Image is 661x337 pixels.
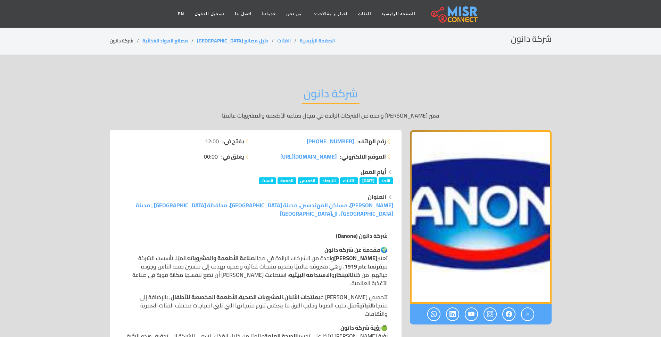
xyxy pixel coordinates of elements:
span: الخميس [298,177,319,184]
strong: الاستدامة البيئية [289,270,331,280]
p: 🌍 تعتبر واحدة من الشركات الرائدة في مجال عالميًا. تأسست الشركة في ، وهي معروفة عالميًا بتقديم منت... [124,246,388,287]
p: تتخصص [PERSON_NAME] في ، ، ، بالإضافة إلى منتجات مثل حليب الصويا وحليب اللوز، ما يعكس تنوع منتجات... [124,293,388,318]
h2: شركة دانون [511,34,552,44]
span: السبت [259,177,276,184]
span: الثلاثاء [340,177,358,184]
strong: أيام العمل [361,167,386,177]
span: [DOMAIN_NAME][URL] [280,151,337,162]
strong: صناعة الأطعمة والمشروبات [190,253,255,263]
span: 00:00 [204,152,218,161]
span: الأحد [379,177,393,184]
a: من نحن [281,7,307,21]
strong: يغلق في: [221,152,244,161]
a: الفئات [277,36,291,45]
span: اخبار و مقالات [318,11,347,17]
a: [PHONE_NUMBER] [307,137,354,145]
strong: مقدمة عن شركة دانون [324,244,381,255]
a: EN [173,7,190,21]
h2: شركة دانون [302,87,360,104]
span: الأربعاء [320,177,339,184]
strong: رقم الهاتف: [357,137,386,145]
a: اتصل بنا [230,7,256,21]
a: الصفحة الرئيسية [376,7,420,21]
strong: المشروبات الصحية [239,292,283,302]
strong: النباتية [356,300,374,311]
img: main.misr_connect [431,5,478,23]
span: [DATE] [360,177,377,184]
strong: الابتكار [334,270,352,280]
strong: يفتح في: [222,137,244,145]
a: خدماتنا [256,7,281,21]
li: شركة دانون [110,37,142,45]
strong: العنوان [368,192,386,202]
span: 12:00 [205,137,219,145]
img: شركة دانون [410,130,552,304]
a: دليل مصانع [GEOGRAPHIC_DATA] [197,36,268,45]
span: الجمعة [278,177,296,184]
a: [PERSON_NAME]، مساكن المهندسين، مدينة [GEOGRAPHIC_DATA]، محافظة [GEOGRAPHIC_DATA]‬ , مدينة [GEOGR... [136,200,393,219]
a: مصانع المواد الغذائية [142,36,188,45]
a: الفئات [353,7,376,21]
p: تعتبر [PERSON_NAME] واحدة من الشركات الرائدة في مجال صناعة الأطعمة والمشروبات عالميًا [110,111,552,120]
a: اخبار و مقالات [307,7,353,21]
div: 1 / 1 [410,130,552,304]
strong: [PERSON_NAME] [334,253,377,263]
strong: فرنسا عام 1919 [345,261,382,272]
strong: رؤية شركة دانون [340,322,381,333]
strong: الموقع الالكتروني: [340,152,386,161]
span: [PHONE_NUMBER] [307,136,354,146]
a: الصفحة الرئيسية [300,36,335,45]
a: تسجيل الدخول [189,7,229,21]
strong: الأطعمة المخصصة للأطفال [171,292,238,302]
strong: شركة دانون (Danone) [336,231,388,241]
a: [DOMAIN_NAME][URL] [280,152,337,161]
strong: منتجات الألبان [284,292,319,302]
